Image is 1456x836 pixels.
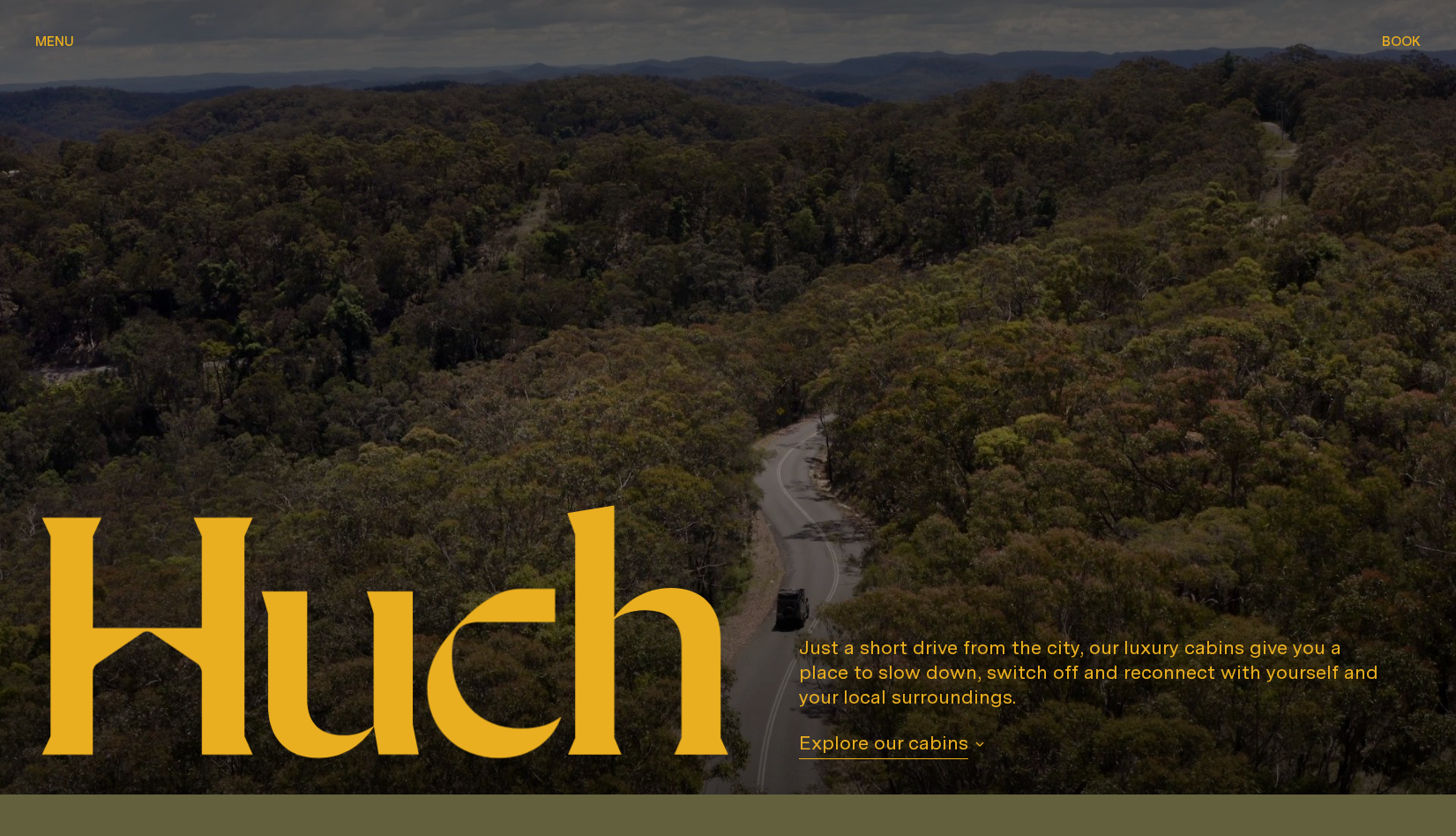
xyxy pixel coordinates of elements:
[799,730,984,759] button: Explore our cabins
[1382,32,1421,53] button: show booking tray
[799,730,968,759] span: Explore our cabins
[35,34,74,48] span: Menu
[1382,34,1421,48] span: Book
[799,635,1386,709] p: Just a short drive from the city, our luxury cabins give you a place to slow down, switch off and...
[35,32,74,53] button: show menu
